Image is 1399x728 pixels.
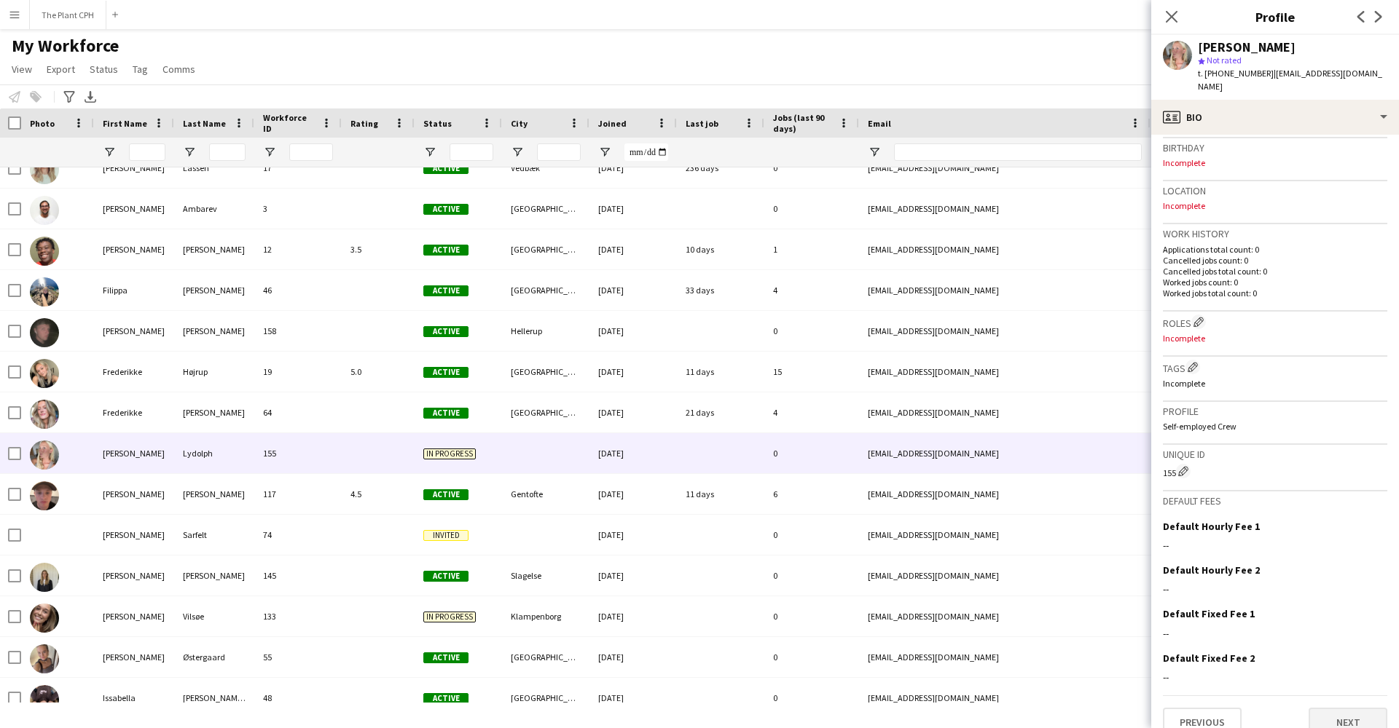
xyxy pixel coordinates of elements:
div: 0 [764,678,859,718]
button: Open Filter Menu [511,146,524,159]
div: [DATE] [589,189,677,229]
div: 0 [764,433,859,473]
input: First Name Filter Input [129,143,165,161]
span: In progress [423,448,476,459]
span: Invited [423,530,469,541]
div: [EMAIL_ADDRESS][DOMAIN_NAME] [859,229,1151,269]
p: Worked jobs total count: 0 [1163,288,1387,298]
div: [EMAIL_ADDRESS][DOMAIN_NAME] [859,270,1151,310]
div: [PHONE_NUMBER] [1151,392,1337,432]
div: [PERSON_NAME] [94,189,174,229]
div: [DATE] [589,555,677,596]
div: Frederikke [94,392,174,432]
button: Open Filter Menu [423,146,436,159]
div: 48 [254,678,342,718]
div: 15 [764,352,859,392]
input: Joined Filter Input [624,143,668,161]
img: Filippa Fenger [30,277,59,306]
div: [EMAIL_ADDRESS][DOMAIN_NAME] [859,474,1151,514]
div: 145 [254,555,342,596]
h3: Tags [1163,360,1387,375]
div: 17 [254,148,342,188]
input: Last Name Filter Input [209,143,246,161]
div: [PERSON_NAME] [94,515,174,555]
img: Evgeni Ambarev [30,196,59,225]
app-action-btn: Advanced filters [60,88,78,106]
span: Active [423,652,469,663]
div: Højrup [174,352,254,392]
h3: Default Fixed Fee 1 [1163,607,1255,620]
span: Active [423,693,469,704]
div: [PHONE_NUMBER] [1151,433,1337,473]
div: [PERSON_NAME] [94,555,174,596]
span: Active [423,163,469,174]
div: [DATE] [589,311,677,351]
h3: Roles [1163,314,1387,330]
span: Export [47,63,75,76]
div: 0 [764,596,859,636]
div: Sarfelt [174,515,254,555]
button: The Plant CPH [30,1,106,29]
span: | [EMAIL_ADDRESS][DOMAIN_NAME] [1198,68,1382,92]
div: Hellerup [502,311,589,351]
div: 155 [1163,464,1387,478]
div: 21 days [677,392,764,432]
span: My Workforce [12,35,119,57]
div: 19 [254,352,342,392]
div: 0 [764,515,859,555]
div: 0 [764,637,859,677]
h3: Profile [1163,405,1387,418]
div: [EMAIL_ADDRESS][DOMAIN_NAME] [859,678,1151,718]
div: 0 [764,189,859,229]
button: Open Filter Menu [868,146,881,159]
div: 0 [764,311,859,351]
span: Comms [162,63,195,76]
div: 4 [764,392,859,432]
a: Status [84,60,124,79]
div: 64 [254,392,342,432]
div: 4.5 [342,474,415,514]
span: Active [423,408,469,419]
img: Isabella Lehman Østergaard [30,644,59,673]
div: Slagelse [502,555,589,596]
app-action-btn: Export XLSX [82,88,99,106]
span: Active [423,285,469,296]
p: Incomplete [1163,378,1387,389]
div: 158 [254,311,342,351]
span: Joined [598,118,627,129]
div: [EMAIL_ADDRESS][DOMAIN_NAME] [859,189,1151,229]
div: [PERSON_NAME] [174,474,254,514]
span: Active [423,367,469,378]
div: [PERSON_NAME] [174,270,254,310]
span: City [511,118,528,129]
h3: Default fees [1163,494,1387,507]
input: Email Filter Input [894,143,1142,161]
div: [EMAIL_ADDRESS][DOMAIN_NAME] [859,148,1151,188]
a: Export [41,60,81,79]
div: [PERSON_NAME] [94,474,174,514]
div: [DATE] [589,229,677,269]
div: [DATE] [589,392,677,432]
h3: Profile [1151,7,1399,26]
div: 74 [254,515,342,555]
div: Filippa [94,270,174,310]
div: 155 [254,433,342,473]
img: Ida-Marie Jørgensen [30,563,59,592]
div: [PERSON_NAME] [94,637,174,677]
div: [PERSON_NAME] [PERSON_NAME] [174,678,254,718]
div: 4 [764,270,859,310]
div: [PERSON_NAME] [174,311,254,351]
div: -- [1163,627,1387,640]
div: [PHONE_NUMBER] [1151,678,1337,718]
span: View [12,63,32,76]
div: [PHONE_NUMBER] [1151,352,1337,392]
h3: Unique ID [1163,448,1387,461]
a: Tag [127,60,154,79]
span: Active [423,571,469,582]
div: 12 [254,229,342,269]
img: Esther Lassen [30,155,59,184]
div: [PHONE_NUMBER] [1151,270,1337,310]
div: -- [1163,539,1387,552]
div: Vilsøe [174,596,254,636]
div: 0 [764,555,859,596]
